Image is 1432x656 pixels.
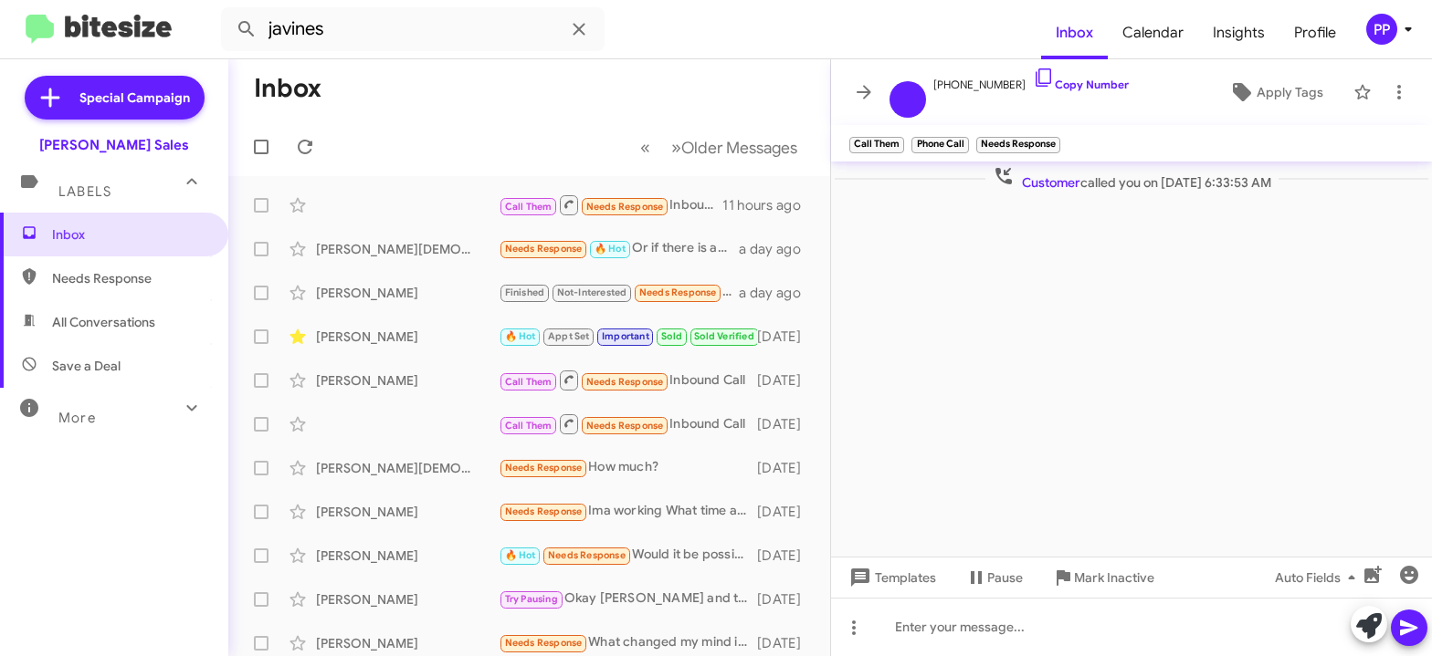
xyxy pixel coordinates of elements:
[1041,6,1108,59] a: Inbox
[757,459,816,477] div: [DATE]
[640,136,650,159] span: «
[505,549,536,561] span: 🔥 Hot
[1260,561,1377,594] button: Auto Fields
[739,284,816,302] div: a day ago
[499,457,757,478] div: How much?
[846,561,936,594] span: Templates
[849,137,904,153] small: Call Them
[985,165,1279,192] span: called you on [DATE] 6:33:53 AM
[52,225,207,244] span: Inbox
[1279,6,1351,59] a: Profile
[58,410,96,426] span: More
[639,286,717,298] span: Needs Response
[757,634,816,652] div: [DATE]
[1275,561,1363,594] span: Auto Fields
[1022,174,1080,191] span: Customer
[221,7,605,51] input: Search
[79,89,190,107] span: Special Campaign
[1037,561,1169,594] button: Mark Inactive
[1074,561,1154,594] span: Mark Inactive
[694,330,754,342] span: Sold Verified
[52,313,155,331] span: All Conversations
[951,561,1037,594] button: Pause
[757,503,816,521] div: [DATE]
[505,201,553,213] span: Call Them
[831,561,951,594] button: Templates
[1366,14,1397,45] div: PP
[1206,76,1344,109] button: Apply Tags
[316,240,499,258] div: [PERSON_NAME][DEMOGRAPHIC_DATA]
[602,330,649,342] span: Important
[316,371,499,390] div: [PERSON_NAME]
[757,328,816,346] div: [DATE]
[316,328,499,346] div: [PERSON_NAME]
[661,330,682,342] span: Sold
[757,415,816,433] div: [DATE]
[1198,6,1279,59] a: Insights
[586,201,664,213] span: Needs Response
[1351,14,1412,45] button: PP
[499,588,757,609] div: Okay [PERSON_NAME] and thank you for responding. Enjoy your trip! [PERSON_NAME] would it be okay ...
[254,74,321,103] h1: Inbox
[499,412,757,435] div: Inbound Call
[25,76,205,120] a: Special Campaign
[1033,78,1129,91] a: Copy Number
[39,136,189,154] div: [PERSON_NAME] Sales
[505,376,553,388] span: Call Them
[739,240,816,258] div: a day ago
[505,243,583,255] span: Needs Response
[505,462,583,474] span: Needs Response
[911,137,968,153] small: Phone Call
[499,326,757,347] div: Okay thanks!
[505,637,583,649] span: Needs Response
[933,67,1129,94] span: [PHONE_NUMBER]
[58,183,111,200] span: Labels
[316,634,499,652] div: [PERSON_NAME]
[1108,6,1198,59] a: Calendar
[499,501,757,522] div: Ima working What time around?
[586,420,664,432] span: Needs Response
[499,369,757,391] div: Inbound Call
[660,129,808,166] button: Next
[548,330,590,342] span: Appt Set
[499,193,722,216] div: Inbound Call
[1257,76,1323,109] span: Apply Tags
[505,505,583,517] span: Needs Response
[316,547,499,565] div: [PERSON_NAME]
[757,590,816,609] div: [DATE]
[976,137,1060,153] small: Needs Response
[505,330,536,342] span: 🔥 Hot
[499,632,757,653] div: What changed my mind is that it's GM built.
[630,129,808,166] nav: Page navigation example
[505,420,553,432] span: Call Them
[52,269,207,287] span: Needs Response
[722,196,816,214] div: 11 hours ago
[681,138,797,158] span: Older Messages
[557,286,627,298] span: Not-Interested
[586,376,664,388] span: Needs Response
[499,238,739,259] div: Or if there is an Odyssey sports?
[505,286,545,298] span: Finished
[757,547,816,565] div: [DATE]
[316,284,499,302] div: [PERSON_NAME]
[499,282,739,303] div: How much the allowed downpayment sir??
[595,243,626,255] span: 🔥 Hot
[757,371,816,390] div: [DATE]
[629,129,661,166] button: Previous
[316,503,499,521] div: [PERSON_NAME]
[52,357,121,375] span: Save a Deal
[499,545,757,566] div: Would it be possible to service my car while I'm there
[505,593,558,605] span: Try Pausing
[548,549,626,561] span: Needs Response
[316,459,499,477] div: [PERSON_NAME][DEMOGRAPHIC_DATA]
[987,561,1023,594] span: Pause
[671,136,681,159] span: »
[316,590,499,609] div: [PERSON_NAME]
